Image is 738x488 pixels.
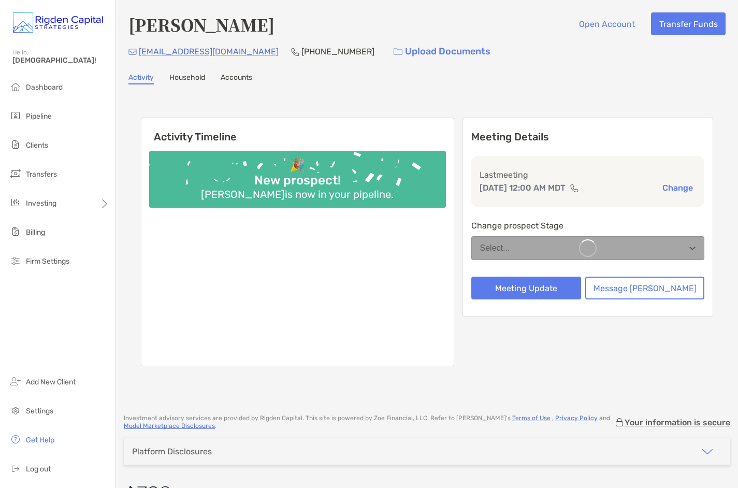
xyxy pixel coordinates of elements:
img: icon arrow [701,446,714,458]
img: pipeline icon [9,109,22,122]
button: Meeting Update [471,277,582,299]
p: Investment advisory services are provided by Rigden Capital . This site is powered by Zoe Financi... [124,414,614,430]
img: add_new_client icon [9,375,22,387]
a: Accounts [221,73,252,84]
span: Log out [26,465,51,473]
h6: Activity Timeline [141,118,454,143]
span: Dashboard [26,83,63,92]
img: settings icon [9,404,22,417]
img: investing icon [9,196,22,209]
div: 🎉 [285,158,309,173]
span: Add New Client [26,378,76,386]
p: [DATE] 12:00 AM MDT [480,181,566,194]
img: firm-settings icon [9,254,22,267]
img: clients icon [9,138,22,151]
span: Firm Settings [26,257,69,266]
img: dashboard icon [9,80,22,93]
a: Terms of Use [512,414,551,422]
div: [PERSON_NAME] is now in your pipeline. [197,188,398,200]
img: logout icon [9,462,22,475]
div: Platform Disclosures [132,447,212,456]
a: Model Marketplace Disclosures [124,422,215,429]
p: Your information is secure [625,418,730,427]
span: Billing [26,228,45,237]
a: Household [169,73,205,84]
a: Privacy Policy [555,414,598,422]
button: Transfer Funds [651,12,726,35]
a: Upload Documents [387,40,497,63]
span: Pipeline [26,112,52,121]
img: Email Icon [128,49,137,55]
p: [EMAIL_ADDRESS][DOMAIN_NAME] [139,45,279,58]
p: Change prospect Stage [471,219,705,232]
button: Change [659,182,696,193]
span: Investing [26,199,56,208]
img: billing icon [9,225,22,238]
a: Activity [128,73,154,84]
span: Transfers [26,170,57,179]
img: communication type [570,184,579,192]
img: get-help icon [9,433,22,446]
img: Phone Icon [291,48,299,56]
h4: [PERSON_NAME] [128,12,274,36]
p: Meeting Details [471,131,705,143]
p: [PHONE_NUMBER] [301,45,374,58]
button: Open Account [571,12,643,35]
span: Clients [26,141,48,150]
p: Last meeting [480,168,697,181]
span: [DEMOGRAPHIC_DATA]! [12,56,109,65]
img: transfers icon [9,167,22,180]
button: Message [PERSON_NAME] [585,277,704,299]
img: button icon [394,48,402,55]
div: New prospect! [250,173,345,188]
span: Settings [26,407,53,415]
img: Zoe Logo [12,4,103,41]
span: Get Help [26,436,54,444]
